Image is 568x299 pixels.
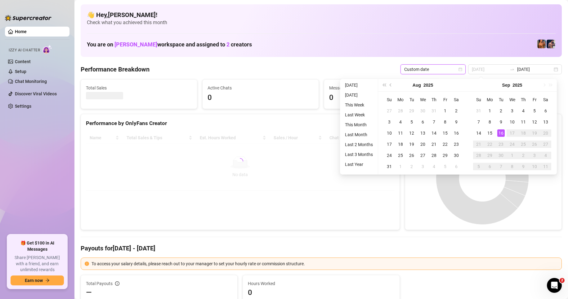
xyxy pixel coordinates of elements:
button: Previous month (PageUp) [387,79,394,91]
td: 2025-09-24 [507,139,518,150]
span: Total Payouts [86,280,113,287]
div: 1 [486,107,494,115]
div: 8 [441,118,449,126]
td: 2025-08-31 [384,161,395,172]
td: 2025-07-28 [395,105,406,116]
th: Tu [406,94,417,105]
div: 17 [508,129,516,137]
div: 15 [486,129,494,137]
span: 0 [329,92,435,104]
td: 2025-09-12 [529,116,540,128]
div: 28 [430,152,438,159]
div: 5 [441,163,449,170]
td: 2025-08-05 [406,116,417,128]
div: 19 [408,141,415,148]
div: 7 [475,118,482,126]
td: 2025-10-04 [540,150,551,161]
td: 2025-09-06 [451,161,462,172]
button: Choose a month [413,79,421,91]
th: Fr [440,94,451,105]
input: End date [517,66,552,73]
div: 1 [397,163,404,170]
th: Sa [451,94,462,105]
div: 15 [441,129,449,137]
td: 2025-08-27 [417,150,428,161]
td: 2025-08-28 [428,150,440,161]
td: 2025-09-03 [507,105,518,116]
div: 26 [531,141,538,148]
td: 2025-08-07 [428,116,440,128]
div: 28 [397,107,404,115]
div: 30 [453,152,460,159]
span: Custom date [404,65,462,74]
span: Messages Sent [329,84,435,91]
div: 3 [508,107,516,115]
div: 29 [486,152,494,159]
span: arrow-right [45,278,50,283]
td: 2025-08-19 [406,139,417,150]
td: 2025-09-03 [417,161,428,172]
div: 1 [508,152,516,159]
td: 2025-08-13 [417,128,428,139]
div: 31 [475,107,482,115]
img: Axel [547,40,555,48]
td: 2025-09-19 [529,128,540,139]
span: swap-right [510,67,515,72]
div: 23 [497,141,505,148]
div: 10 [508,118,516,126]
span: calendar [458,67,462,71]
div: 22 [486,141,494,148]
div: 5 [531,107,538,115]
td: 2025-09-02 [406,161,417,172]
td: 2025-09-04 [428,161,440,172]
div: Performance by OnlyFans Creator [86,119,395,128]
td: 2025-08-23 [451,139,462,150]
div: 22 [441,141,449,148]
div: 8 [486,118,494,126]
td: 2025-10-02 [518,150,529,161]
th: Tu [495,94,507,105]
td: 2025-10-05 [473,161,484,172]
td: 2025-08-12 [406,128,417,139]
td: 2025-09-25 [518,139,529,150]
td: 2025-08-04 [395,116,406,128]
div: 14 [430,129,438,137]
td: 2025-09-07 [473,116,484,128]
td: 2025-09-28 [473,150,484,161]
li: This Week [342,101,375,109]
li: Last 2 Months [342,141,375,148]
div: 21 [475,141,482,148]
td: 2025-09-15 [484,128,495,139]
button: Last year (Control + left) [381,79,387,91]
td: 2025-09-26 [529,139,540,150]
td: 2025-10-09 [518,161,529,172]
div: 3 [386,118,393,126]
a: Content [15,59,31,64]
div: 26 [408,152,415,159]
a: Settings [15,104,31,109]
span: info-circle [115,281,119,286]
img: JG [537,40,546,48]
iframe: Intercom live chat [547,278,562,293]
td: 2025-07-31 [428,105,440,116]
td: 2025-08-15 [440,128,451,139]
td: 2025-08-31 [473,105,484,116]
div: 12 [408,129,415,137]
div: To access your salary details, please reach out to your manager to set your hourly rate or commis... [92,260,558,267]
div: 3 [419,163,427,170]
div: 6 [419,118,427,126]
td: 2025-09-21 [473,139,484,150]
div: 14 [475,129,482,137]
span: Izzy AI Chatter [9,47,40,53]
span: exclamation-circle [85,262,89,266]
td: 2025-08-09 [451,116,462,128]
div: 30 [419,107,427,115]
td: 2025-08-01 [440,105,451,116]
td: 2025-09-23 [495,139,507,150]
span: Hours Worked [248,280,394,287]
div: 27 [386,107,393,115]
div: 28 [475,152,482,159]
div: 9 [520,163,527,170]
td: 2025-08-11 [395,128,406,139]
span: — [86,288,92,297]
